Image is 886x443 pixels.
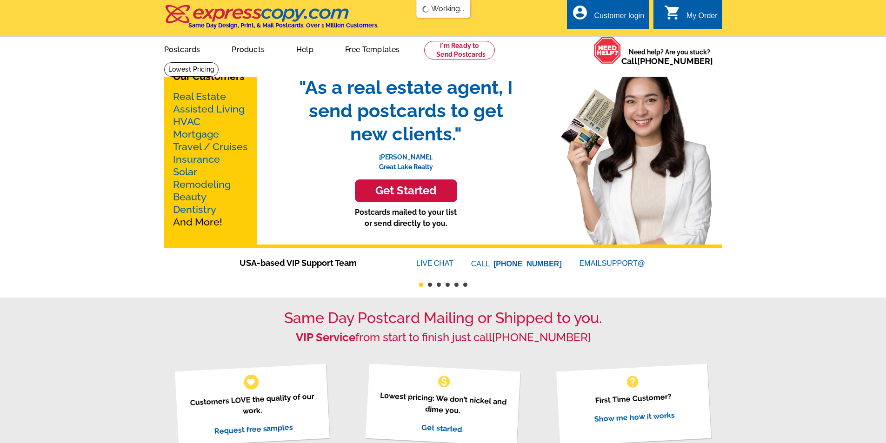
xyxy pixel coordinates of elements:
[568,390,699,408] p: First Time Customer?
[428,283,432,287] button: 2 of 6
[173,191,207,203] a: Beauty
[437,283,441,287] button: 3 of 6
[572,4,588,21] i: account_circle
[492,331,591,344] a: [PHONE_NUMBER]
[493,260,562,268] a: [PHONE_NUMBER]
[217,38,280,60] a: Products
[664,4,681,21] i: shopping_cart
[173,91,226,102] a: Real Estate
[246,377,256,387] span: favorite
[164,331,722,344] h2: from start to finish just call
[686,12,718,25] div: My Order
[602,258,646,269] font: SUPPORT@
[422,6,429,13] img: loading...
[463,283,467,287] button: 6 of 6
[419,283,423,287] button: 1 of 6
[330,38,415,60] a: Free Templates
[572,10,644,22] a: account_circle Customer login
[580,259,646,267] a: EMAILSUPPORT@
[421,423,462,434] a: Get started
[173,179,231,190] a: Remodeling
[290,76,522,145] span: "As a real estate agent, I send postcards to get new clients."
[471,258,491,270] font: CALL
[296,331,355,344] strong: VIP Service
[214,423,293,436] a: Request free samples
[437,374,452,389] span: monetization_on
[164,309,722,327] h1: Same Day Postcard Mailing or Shipped to you.
[594,12,644,25] div: Customer login
[593,37,621,64] img: help
[366,184,446,198] h3: Get Started
[173,90,248,228] p: And More!
[240,257,388,269] span: USA-based VIP Support Team
[164,11,379,29] a: Same Day Design, Print, & Mail Postcards. Over 1 Million Customers.
[173,141,248,152] a: Travel / Cruises
[281,38,328,60] a: Help
[621,47,718,66] span: Need help? Are you stuck?
[446,283,450,287] button: 4 of 6
[416,258,434,269] font: LIVE
[454,283,459,287] button: 5 of 6
[290,207,522,229] p: Postcards mailed to your list or send directly to you.
[173,153,220,165] a: Insurance
[416,259,453,267] a: LIVECHAT
[664,10,718,22] a: shopping_cart My Order
[173,103,245,115] a: Assisted Living
[377,390,509,419] p: Lowest pricing: We don’t nickel and dime you.
[173,116,200,127] a: HVAC
[625,374,640,389] span: help
[290,145,522,172] p: [PERSON_NAME], Great Lake Realty
[290,179,522,202] a: Get Started
[594,410,675,423] a: Show me how it works
[149,38,215,60] a: Postcards
[188,22,379,29] h4: Same Day Design, Print, & Mail Postcards. Over 1 Million Customers.
[173,128,219,140] a: Mortgage
[187,390,318,420] p: Customers LOVE the quality of our work.
[637,56,713,66] a: [PHONE_NUMBER]
[621,56,713,66] span: Call
[173,166,197,178] a: Solar
[173,204,216,215] a: Dentistry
